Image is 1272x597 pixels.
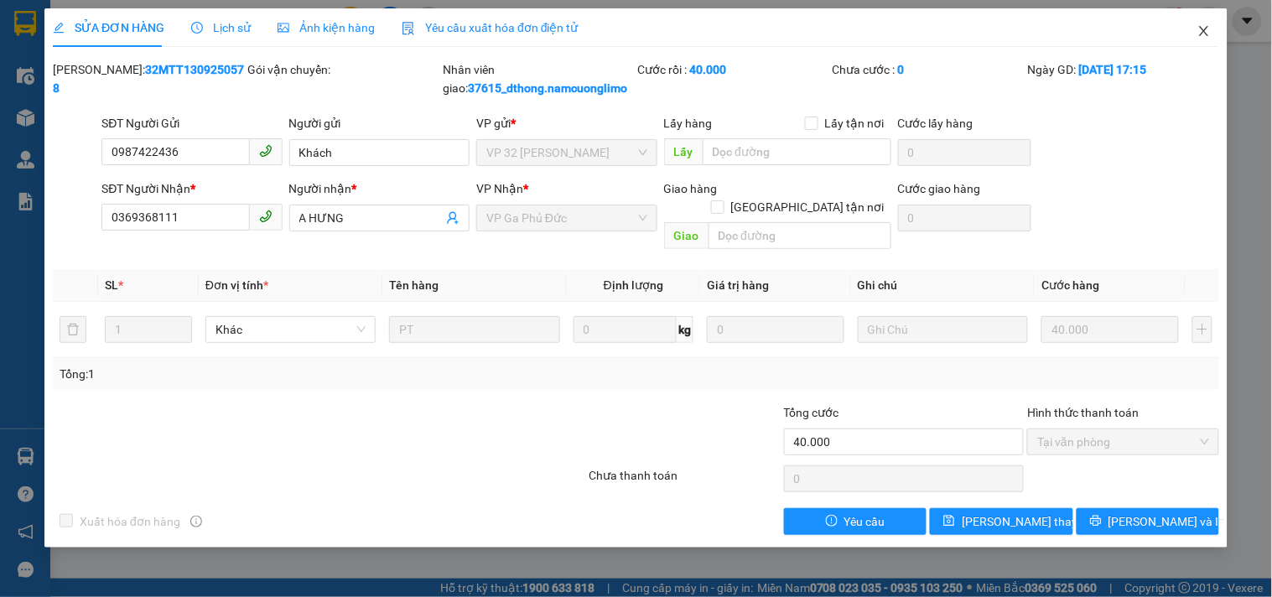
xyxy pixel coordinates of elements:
[53,60,244,97] div: [PERSON_NAME]:
[446,211,459,225] span: user-add
[53,22,65,34] span: edit
[205,278,268,292] span: Đơn vị tính
[587,466,781,496] div: Chưa thanh toán
[689,63,726,76] b: 40.000
[1027,60,1218,79] div: Ngày GD:
[826,515,838,528] span: exclamation-circle
[389,316,559,343] input: VD: Bàn, Ghế
[724,198,891,216] span: [GEOGRAPHIC_DATA] tận nơi
[898,205,1032,231] input: Cước giao hàng
[278,21,375,34] span: Ảnh kiện hàng
[707,316,844,343] input: 0
[898,117,973,130] label: Cước lấy hàng
[677,316,693,343] span: kg
[1077,508,1219,535] button: printer[PERSON_NAME] và In
[190,516,202,527] span: info-circle
[1078,63,1146,76] b: [DATE] 17:15
[289,114,470,132] div: Người gửi
[101,179,282,198] div: SĐT Người Nhận
[818,114,891,132] span: Lấy tận nơi
[53,63,244,95] b: 32MTT1309250578
[703,138,891,165] input: Dọc đường
[468,81,627,95] b: 37615_dthong.namcuonglimo
[101,114,282,132] div: SĐT Người Gửi
[664,117,713,130] span: Lấy hàng
[289,179,470,198] div: Người nhận
[784,508,927,535] button: exclamation-circleYêu cầu
[1108,512,1226,531] span: [PERSON_NAME] và In
[278,22,289,34] span: picture
[962,512,1096,531] span: [PERSON_NAME] thay đổi
[637,60,828,79] div: Cước rồi :
[833,60,1024,79] div: Chưa cước :
[60,365,492,383] div: Tổng: 1
[191,21,251,34] span: Lịch sử
[707,278,769,292] span: Giá trị hàng
[248,60,439,79] div: Gói vận chuyển:
[60,316,86,343] button: delete
[191,22,203,34] span: clock-circle
[664,138,703,165] span: Lấy
[259,144,273,158] span: phone
[1192,316,1212,343] button: plus
[105,278,118,292] span: SL
[476,114,657,132] div: VP gửi
[402,21,579,34] span: Yêu cầu xuất hóa đơn điện tử
[1181,8,1228,55] button: Close
[858,316,1028,343] input: Ghi Chú
[402,22,415,35] img: icon
[1197,24,1211,38] span: close
[898,63,905,76] b: 0
[1090,515,1102,528] span: printer
[664,222,709,249] span: Giao
[53,21,164,34] span: SỬA ĐƠN HÀNG
[486,205,646,231] span: VP Ga Phủ Đức
[604,278,663,292] span: Định lượng
[709,222,891,249] input: Dọc đường
[943,515,955,528] span: save
[389,278,439,292] span: Tên hàng
[930,508,1072,535] button: save[PERSON_NAME] thay đổi
[1027,406,1139,419] label: Hình thức thanh toán
[1041,278,1099,292] span: Cước hàng
[486,140,646,165] span: VP 32 Mạc Thái Tổ
[476,182,523,195] span: VP Nhận
[215,317,366,342] span: Khác
[443,60,634,97] div: Nhân viên giao:
[851,269,1035,302] th: Ghi chú
[844,512,885,531] span: Yêu cầu
[1037,429,1208,454] span: Tại văn phòng
[664,182,718,195] span: Giao hàng
[784,406,839,419] span: Tổng cước
[259,210,273,223] span: phone
[1041,316,1179,343] input: 0
[898,139,1032,166] input: Cước lấy hàng
[898,182,981,195] label: Cước giao hàng
[73,512,187,531] span: Xuất hóa đơn hàng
